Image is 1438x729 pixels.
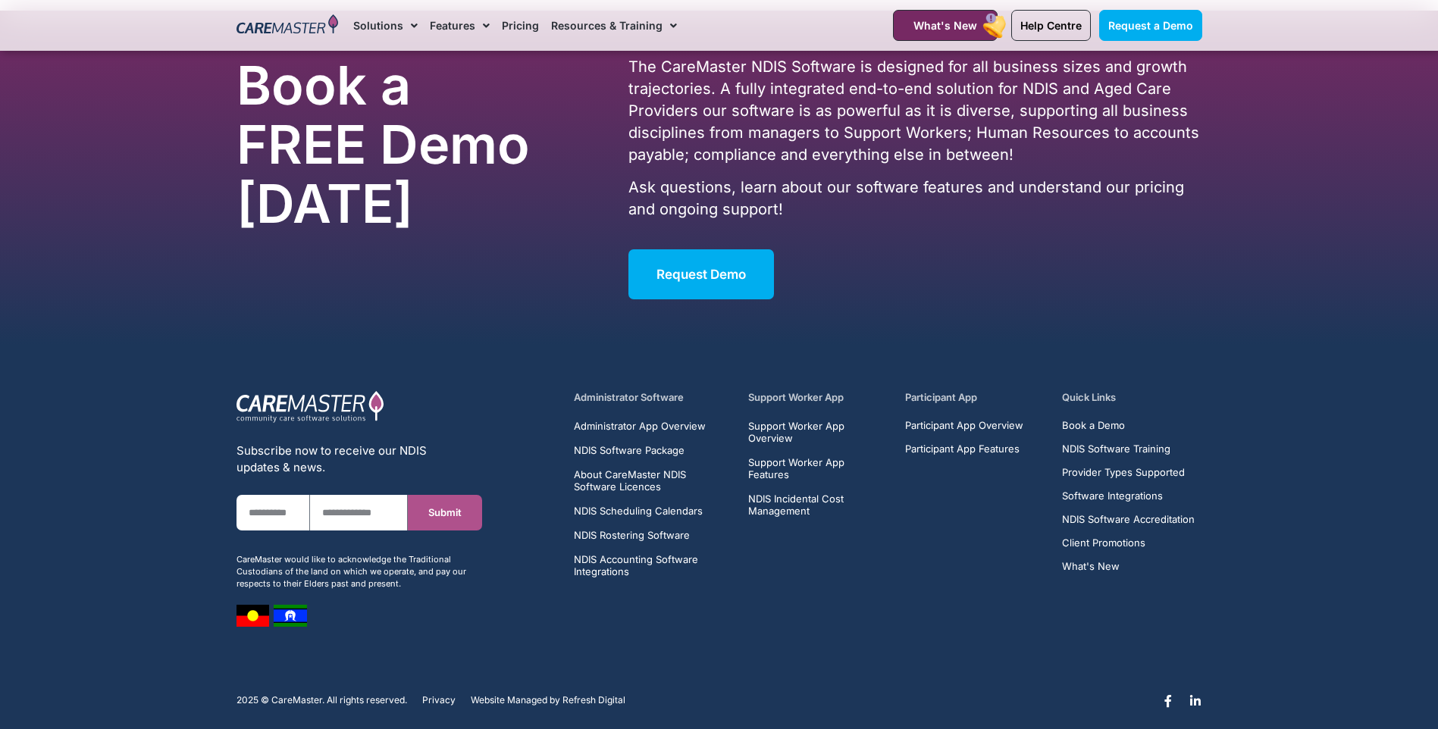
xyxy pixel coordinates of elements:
[237,443,482,476] div: Subscribe now to receive our NDIS updates & news.
[913,19,977,32] span: What's New
[628,56,1201,166] p: The CareMaster NDIS Software is designed for all business sizes and growth trajectories. A fully ...
[237,390,384,424] img: CareMaster Logo Part
[656,267,746,282] span: Request Demo
[408,495,481,530] button: Submit
[748,420,888,444] a: Support Worker App Overview
[1062,420,1195,431] a: Book a Demo
[1020,19,1082,32] span: Help Centre
[748,390,888,405] h5: Support Worker App
[1062,467,1185,478] span: Provider Types Supported
[1062,490,1163,502] span: Software Integrations
[574,468,731,493] a: About CareMaster NDIS Software Licences
[274,605,307,627] img: image 8
[905,443,1020,455] span: Participant App Features
[1062,443,1195,455] a: NDIS Software Training
[1062,390,1201,405] h5: Quick Links
[237,553,482,590] div: CareMaster would like to acknowledge the Traditional Custodians of the land on which we operate, ...
[628,177,1201,221] p: Ask questions, learn about our software features and understand our pricing and ongoing support!
[471,695,560,706] span: Website Managed by
[1062,467,1195,478] a: Provider Types Supported
[1011,10,1091,41] a: Help Centre
[237,695,407,706] p: 2025 © CareMaster. All rights reserved.
[1099,10,1202,41] a: Request a Demo
[237,605,269,627] img: image 7
[1062,490,1195,502] a: Software Integrations
[905,443,1023,455] a: Participant App Features
[574,444,685,456] span: NDIS Software Package
[1062,514,1195,525] a: NDIS Software Accreditation
[574,529,690,541] span: NDIS Rostering Software
[562,695,625,706] a: Refresh Digital
[1062,537,1195,549] a: Client Promotions
[1062,537,1145,549] span: Client Promotions
[428,507,462,518] span: Submit
[574,420,731,432] a: Administrator App Overview
[422,695,456,706] a: Privacy
[574,444,731,456] a: NDIS Software Package
[748,493,888,517] a: NDIS Incidental Cost Management
[574,505,703,517] span: NDIS Scheduling Calendars
[748,456,888,480] a: Support Worker App Features
[237,14,339,37] img: CareMaster Logo
[1062,561,1195,572] a: What's New
[574,553,731,577] a: NDIS Accounting Software Integrations
[574,390,731,405] h5: Administrator Software
[1062,420,1125,431] span: Book a Demo
[1062,443,1170,455] span: NDIS Software Training
[1108,19,1193,32] span: Request a Demo
[905,420,1023,431] a: Participant App Overview
[574,420,706,432] span: Administrator App Overview
[893,10,998,41] a: What's New
[628,249,774,299] a: Request Demo
[1062,561,1120,572] span: What's New
[905,390,1045,405] h5: Participant App
[574,529,731,541] a: NDIS Rostering Software
[574,505,731,517] a: NDIS Scheduling Calendars
[237,56,550,233] h2: Book a FREE Demo [DATE]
